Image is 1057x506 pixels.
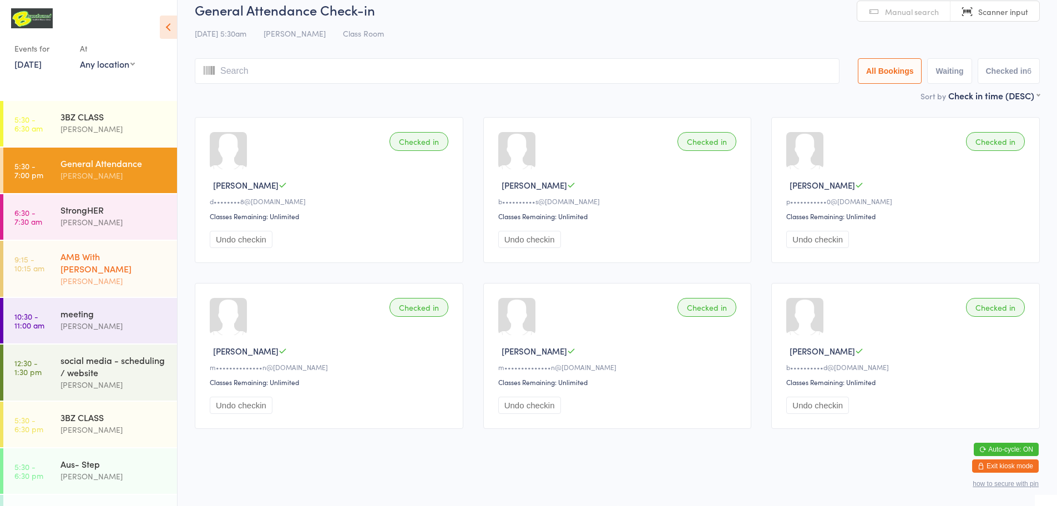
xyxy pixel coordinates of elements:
span: Scanner input [978,6,1028,17]
button: All Bookings [858,58,922,84]
div: p•••••••••••0@[DOMAIN_NAME] [786,196,1028,206]
div: Check in time (DESC) [948,89,1040,102]
button: Undo checkin [786,397,849,414]
span: [PERSON_NAME] [502,179,567,191]
div: General Attendance [60,157,168,169]
button: Undo checkin [498,231,561,248]
span: [PERSON_NAME] [213,345,279,357]
div: AMB With [PERSON_NAME] [60,250,168,275]
button: Undo checkin [210,231,272,248]
div: StrongHER [60,204,168,216]
button: Undo checkin [210,397,272,414]
time: 9:15 - 10:15 am [14,255,44,272]
div: Any location [80,58,135,70]
div: At [80,39,135,58]
div: [PERSON_NAME] [60,470,168,483]
div: [PERSON_NAME] [60,169,168,182]
a: [DATE] [14,58,42,70]
div: Events for [14,39,69,58]
div: [PERSON_NAME] [60,320,168,332]
div: Checked in [677,298,736,317]
time: 6:30 - 7:30 am [14,208,42,226]
div: m••••••••••••••n@[DOMAIN_NAME] [498,362,740,372]
div: d••••••••8@[DOMAIN_NAME] [210,196,452,206]
time: 10:30 - 11:00 am [14,312,44,330]
div: [PERSON_NAME] [60,123,168,135]
time: 5:30 - 6:30 am [14,115,43,133]
div: Classes Remaining: Unlimited [210,211,452,221]
div: b••••••••••s@[DOMAIN_NAME] [498,196,740,206]
a: 9:15 -10:15 amAMB With [PERSON_NAME][PERSON_NAME] [3,241,177,297]
a: 5:30 -7:00 pmGeneral Attendance[PERSON_NAME] [3,148,177,193]
input: Search [195,58,839,84]
time: 12:30 - 1:30 pm [14,358,42,376]
a: 6:30 -7:30 amStrongHER[PERSON_NAME] [3,194,177,240]
div: 3BZ CLASS [60,110,168,123]
a: 5:30 -6:30 pmAus- Step[PERSON_NAME] [3,448,177,494]
button: Exit kiosk mode [972,459,1039,473]
div: Checked in [677,132,736,151]
div: Classes Remaining: Unlimited [786,377,1028,387]
span: [PERSON_NAME] [502,345,567,357]
div: Checked in [390,132,448,151]
a: 10:30 -11:00 ammeeting[PERSON_NAME] [3,298,177,343]
div: Checked in [966,132,1025,151]
h2: General Attendance Check-in [195,1,1040,19]
div: Checked in [390,298,448,317]
button: Checked in6 [978,58,1040,84]
div: 6 [1027,67,1031,75]
button: Auto-cycle: ON [974,443,1039,456]
span: [DATE] 5:30am [195,28,246,39]
time: 5:30 - 6:30 pm [14,462,43,480]
button: how to secure with pin [973,480,1039,488]
span: Manual search [885,6,939,17]
div: b••••••••••d@[DOMAIN_NAME] [786,362,1028,372]
div: 3BZ CLASS [60,411,168,423]
time: 5:30 - 6:30 pm [14,416,43,433]
div: m••••••••••••••n@[DOMAIN_NAME] [210,362,452,372]
div: Aus- Step [60,458,168,470]
div: [PERSON_NAME] [60,275,168,287]
span: Class Room [343,28,384,39]
time: 5:30 - 7:00 pm [14,161,43,179]
div: Classes Remaining: Unlimited [498,211,740,221]
a: 5:30 -6:30 am3BZ CLASS[PERSON_NAME] [3,101,177,146]
div: Classes Remaining: Unlimited [786,211,1028,221]
img: B Transformed Gym [11,8,53,28]
div: [PERSON_NAME] [60,216,168,229]
button: Waiting [927,58,972,84]
button: Undo checkin [498,397,561,414]
div: Checked in [966,298,1025,317]
span: [PERSON_NAME] [790,345,855,357]
span: [PERSON_NAME] [264,28,326,39]
div: Classes Remaining: Unlimited [498,377,740,387]
div: Classes Remaining: Unlimited [210,377,452,387]
div: [PERSON_NAME] [60,378,168,391]
div: social media - scheduling / website [60,354,168,378]
span: [PERSON_NAME] [790,179,855,191]
a: 12:30 -1:30 pmsocial media - scheduling / website[PERSON_NAME] [3,345,177,401]
button: Undo checkin [786,231,849,248]
div: [PERSON_NAME] [60,423,168,436]
span: [PERSON_NAME] [213,179,279,191]
div: meeting [60,307,168,320]
label: Sort by [921,90,946,102]
a: 5:30 -6:30 pm3BZ CLASS[PERSON_NAME] [3,402,177,447]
